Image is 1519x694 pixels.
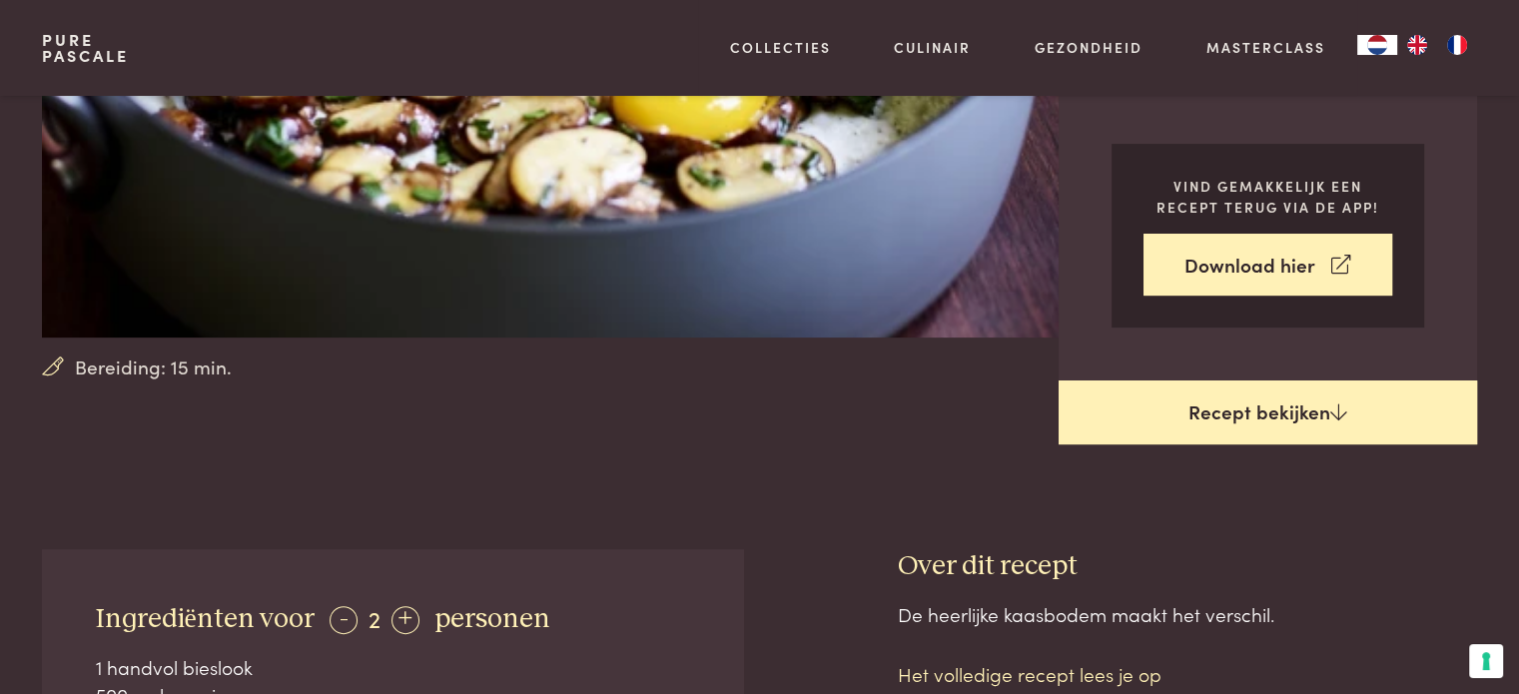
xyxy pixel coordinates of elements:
[730,37,831,58] a: Collecties
[75,352,232,381] span: Bereiding: 15 min.
[391,606,419,634] div: +
[1397,35,1477,55] ul: Language list
[42,32,129,64] a: PurePascale
[1469,644,1503,678] button: Uw voorkeuren voor toestemming voor trackingtechnologieën
[369,601,380,634] span: 2
[1357,35,1397,55] a: NL
[1437,35,1477,55] a: FR
[898,549,1477,584] h3: Over dit recept
[894,37,971,58] a: Culinair
[1206,37,1325,58] a: Masterclass
[1059,380,1477,444] a: Recept bekijken
[1143,176,1392,217] p: Vind gemakkelijk een recept terug via de app!
[330,606,358,634] div: -
[1357,35,1477,55] aside: Language selected: Nederlands
[1035,37,1142,58] a: Gezondheid
[1397,35,1437,55] a: EN
[434,605,550,633] span: personen
[96,653,691,682] div: 1 handvol bieslook
[96,605,315,633] span: Ingrediënten voor
[898,600,1477,629] div: De heerlijke kaasbodem maakt het verschil.
[1357,35,1397,55] div: Language
[1143,234,1392,297] a: Download hier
